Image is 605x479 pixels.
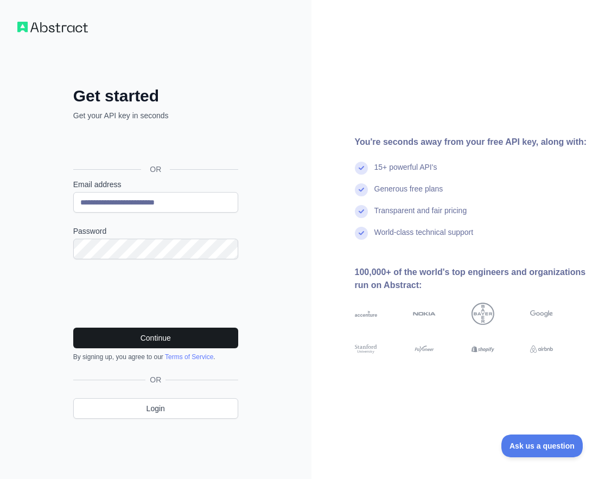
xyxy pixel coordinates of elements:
[501,435,583,457] iframe: Toggle Customer Support
[73,226,238,237] label: Password
[17,22,88,33] img: Workflow
[413,343,436,355] img: payoneer
[165,353,213,361] a: Terms of Service
[141,164,170,175] span: OR
[374,205,467,227] div: Transparent and fair pricing
[472,343,494,355] img: shopify
[374,183,443,205] div: Generous free plans
[68,133,241,157] iframe: Knop Inloggen met Google
[355,136,588,149] div: You're seconds away from your free API key, along with:
[355,205,368,218] img: check mark
[73,272,238,315] iframe: reCAPTCHA
[73,398,238,419] a: Login
[73,86,238,106] h2: Get started
[374,227,474,248] div: World-class technical support
[355,227,368,240] img: check mark
[355,183,368,196] img: check mark
[355,303,378,325] img: accenture
[355,162,368,175] img: check mark
[145,374,165,385] span: OR
[355,343,378,355] img: stanford university
[413,303,436,325] img: nokia
[355,266,588,292] div: 100,000+ of the world's top engineers and organizations run on Abstract:
[374,162,437,183] div: 15+ powerful API's
[73,353,238,361] div: By signing up, you agree to our .
[73,179,238,190] label: Email address
[472,303,494,325] img: bayer
[530,343,553,355] img: airbnb
[530,303,553,325] img: google
[73,328,238,348] button: Continue
[73,110,238,121] p: Get your API key in seconds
